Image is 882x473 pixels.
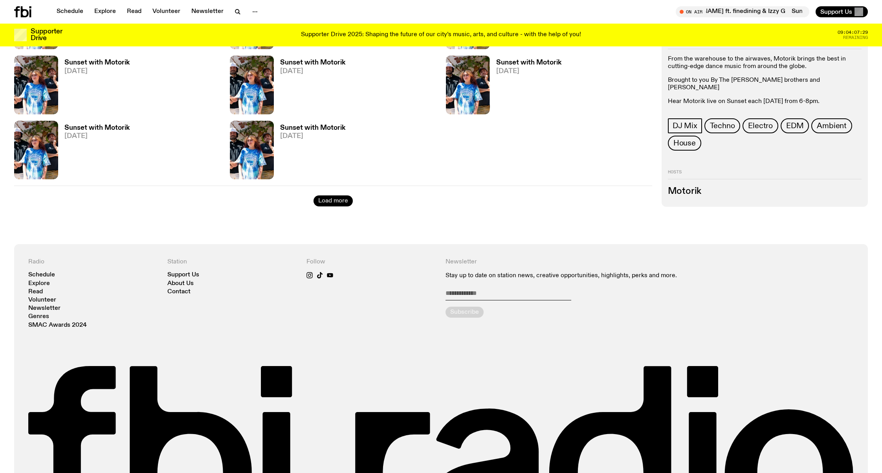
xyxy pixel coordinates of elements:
[676,6,809,17] button: On AirSunset with [PERSON_NAME] ft. finedining & Izzy GSunset with [PERSON_NAME] ft. finedining &...
[668,118,702,133] a: DJ Mix
[64,68,130,75] span: [DATE]
[14,55,58,114] img: Andrew, Reenie, and Pat stand in a row, smiling at the camera, in dappled light with a vine leafe...
[843,35,868,40] span: Remaining
[28,289,43,295] a: Read
[673,139,696,147] span: House
[28,258,158,266] h4: Radio
[743,118,778,133] a: Electro
[64,133,130,140] span: [DATE]
[148,6,185,17] a: Volunteer
[64,125,130,131] h3: Sunset with Motorik
[28,281,50,287] a: Explore
[31,28,62,42] h3: Supporter Drive
[710,121,735,130] span: Techno
[446,307,484,318] button: Subscribe
[28,272,55,278] a: Schedule
[167,289,191,295] a: Contact
[187,6,228,17] a: Newsletter
[838,30,868,35] span: 09:04:07:29
[446,55,490,114] img: Andrew, Reenie, and Pat stand in a row, smiling at the camera, in dappled light with a vine leafe...
[167,272,199,278] a: Support Us
[28,297,56,303] a: Volunteer
[704,118,741,133] a: Techno
[490,59,561,114] a: Sunset with Motorik[DATE]
[668,77,862,92] p: Brought to you By The [PERSON_NAME] brothers and [PERSON_NAME]
[58,125,130,179] a: Sunset with Motorik[DATE]
[280,59,345,66] h3: Sunset with Motorik
[314,195,353,206] button: Load more
[446,272,714,280] p: Stay up to date on station news, creative opportunities, highlights, perks and more.
[230,55,274,114] img: Andrew, Reenie, and Pat stand in a row, smiling at the camera, in dappled light with a vine leafe...
[58,59,130,114] a: Sunset with Motorik[DATE]
[496,68,561,75] span: [DATE]
[781,118,809,133] a: EDM
[274,59,345,114] a: Sunset with Motorik[DATE]
[668,55,862,70] p: From the warehouse to the airwaves, Motorik brings the best in cutting-edge dance music from arou...
[668,169,862,179] h2: Hosts
[817,121,847,130] span: Ambient
[786,121,803,130] span: EDM
[14,121,58,179] img: Andrew, Reenie, and Pat stand in a row, smiling at the camera, in dappled light with a vine leafe...
[673,121,697,130] span: DJ Mix
[28,314,49,320] a: Genres
[167,258,297,266] h4: Station
[122,6,146,17] a: Read
[280,133,345,140] span: [DATE]
[748,121,773,130] span: Electro
[274,125,345,179] a: Sunset with Motorik[DATE]
[167,281,194,287] a: About Us
[668,98,862,105] p: Hear Motorik live on Sunset each [DATE] from 6-8pm.
[301,31,581,39] p: Supporter Drive 2025: Shaping the future of our city’s music, arts, and culture - with the help o...
[230,121,274,179] img: Andrew, Reenie, and Pat stand in a row, smiling at the camera, in dappled light with a vine leafe...
[52,6,88,17] a: Schedule
[28,322,87,328] a: SMAC Awards 2024
[668,136,701,151] a: House
[668,187,862,196] h3: Motorik
[446,258,714,266] h4: Newsletter
[816,6,868,17] button: Support Us
[306,258,436,266] h4: Follow
[811,118,852,133] a: Ambient
[280,125,345,131] h3: Sunset with Motorik
[820,8,852,15] span: Support Us
[90,6,121,17] a: Explore
[28,306,61,311] a: Newsletter
[280,68,345,75] span: [DATE]
[496,59,561,66] h3: Sunset with Motorik
[64,59,130,66] h3: Sunset with Motorik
